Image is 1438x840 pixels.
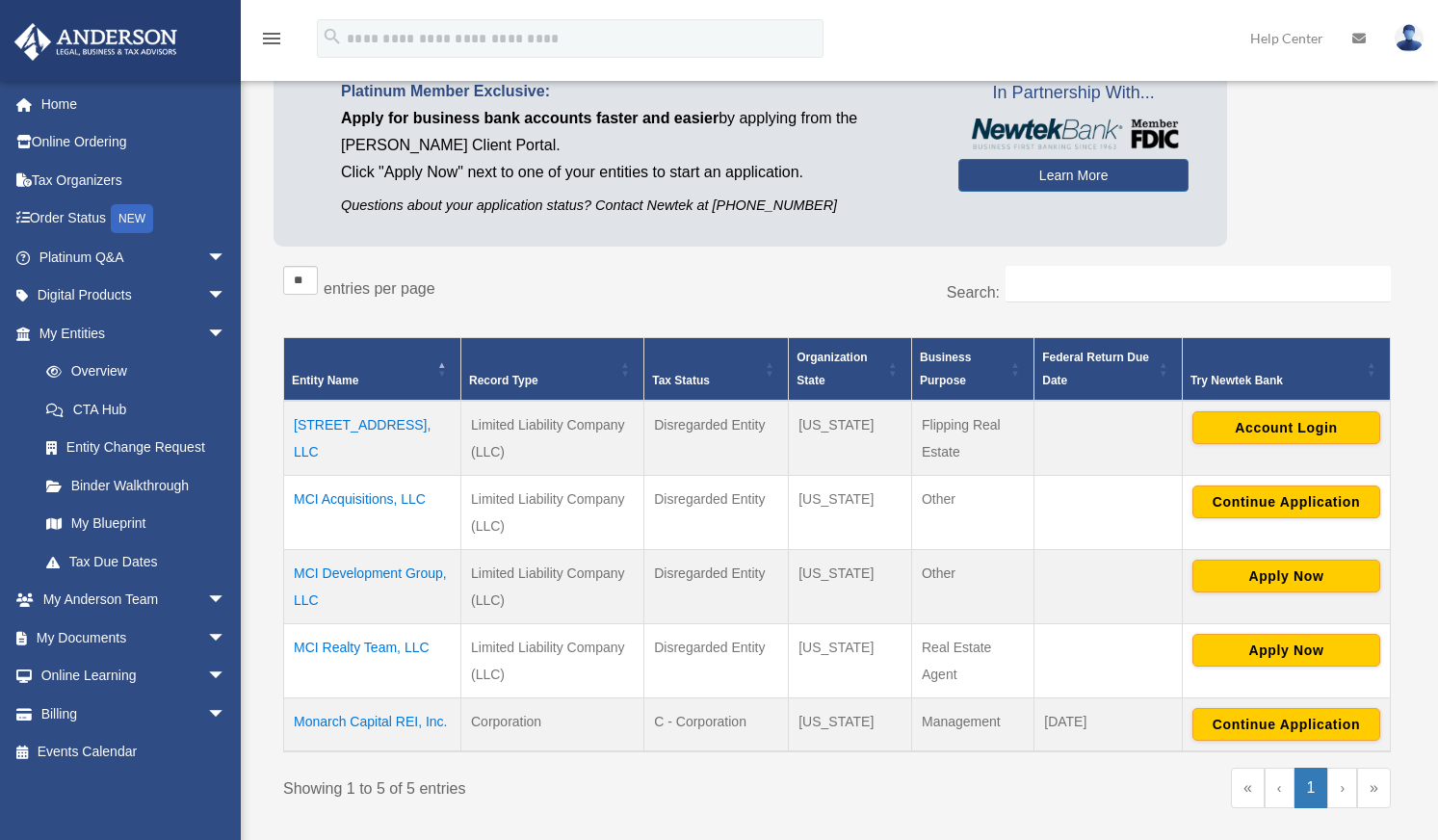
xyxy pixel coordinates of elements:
a: Entity Change Request [27,429,246,467]
td: Limited Liability Company (LLC) [461,623,644,697]
label: Search: [947,284,1000,301]
span: Federal Return Due Date [1042,351,1149,387]
th: Business Purpose: Activate to sort [911,337,1033,401]
p: Questions about your application status? Contact Newtek at [PHONE_NUMBER] [341,194,929,218]
a: Platinum Q&Aarrow_drop_down [13,238,255,276]
a: Tax Due Dates [27,542,246,581]
label: entries per page [324,280,435,297]
td: Other [911,475,1033,549]
a: Binder Walkthrough [27,466,246,505]
p: Platinum Member Exclusive: [341,78,929,105]
td: Limited Liability Company (LLC) [461,549,644,623]
span: arrow_drop_down [207,657,246,696]
a: First [1231,768,1265,808]
p: Click "Apply Now" next to one of your entities to start an application. [341,159,929,186]
div: Try Newtek Bank [1190,369,1361,392]
a: My Blueprint [27,505,246,543]
span: arrow_drop_down [207,276,246,316]
a: Events Calendar [13,733,255,772]
span: arrow_drop_down [207,238,246,277]
a: Account Login [1192,418,1380,433]
th: Entity Name: Activate to invert sorting [284,337,461,401]
div: NEW [111,204,153,233]
a: Overview [27,353,236,391]
a: Tax Organizers [13,161,255,199]
a: My Entitiesarrow_drop_down [13,314,246,353]
span: arrow_drop_down [207,618,246,658]
td: Real Estate Agent [911,623,1033,697]
span: arrow_drop_down [207,314,246,354]
button: Apply Now [1192,560,1380,592]
span: Entity Name [292,374,358,387]
td: [STREET_ADDRESS], LLC [284,401,461,476]
span: Organization State [797,351,867,387]
th: Record Type: Activate to sort [461,337,644,401]
button: Apply Now [1192,634,1380,667]
i: menu [260,27,283,50]
a: Home [13,85,255,123]
td: [US_STATE] [789,549,912,623]
a: My Documentsarrow_drop_down [13,618,255,657]
img: Anderson Advisors Platinum Portal [9,23,183,61]
button: Account Login [1192,411,1380,444]
div: Showing 1 to 5 of 5 entries [283,768,823,802]
a: My Anderson Teamarrow_drop_down [13,581,255,619]
i: search [322,26,343,47]
td: Other [911,549,1033,623]
img: User Pic [1395,24,1424,52]
button: Continue Application [1192,486,1380,518]
a: menu [260,34,283,50]
th: Try Newtek Bank : Activate to sort [1182,337,1390,401]
td: [US_STATE] [789,475,912,549]
span: In Partnership With... [958,78,1189,109]
a: Billingarrow_drop_down [13,695,255,733]
td: Monarch Capital REI, Inc. [284,697,461,751]
td: Disregarded Entity [644,401,789,476]
a: Online Ordering [13,123,255,162]
td: [US_STATE] [789,623,912,697]
img: NewtekBankLogoSM.png [968,118,1179,149]
td: MCI Development Group, LLC [284,549,461,623]
td: [US_STATE] [789,697,912,751]
td: [US_STATE] [789,401,912,476]
td: MCI Realty Team, LLC [284,623,461,697]
th: Organization State: Activate to sort [789,337,912,401]
td: Disregarded Entity [644,623,789,697]
td: Limited Liability Company (LLC) [461,401,644,476]
td: Management [911,697,1033,751]
a: CTA Hub [27,390,246,429]
span: Apply for business bank accounts faster and easier [341,110,719,126]
td: Corporation [461,697,644,751]
span: Business Purpose [920,351,971,387]
a: Order StatusNEW [13,199,255,239]
td: MCI Acquisitions, LLC [284,475,461,549]
a: Learn More [958,159,1189,192]
button: Continue Application [1192,708,1380,741]
th: Tax Status: Activate to sort [644,337,789,401]
span: Tax Status [652,374,710,387]
td: Flipping Real Estate [911,401,1033,476]
a: Online Learningarrow_drop_down [13,657,255,696]
span: Record Type [469,374,538,387]
td: Limited Liability Company (LLC) [461,475,644,549]
td: C - Corporation [644,697,789,751]
p: by applying from the [PERSON_NAME] Client Portal. [341,105,929,159]
a: Digital Productsarrow_drop_down [13,276,255,315]
th: Federal Return Due Date: Activate to sort [1034,337,1183,401]
span: arrow_drop_down [207,695,246,734]
span: arrow_drop_down [207,581,246,620]
td: Disregarded Entity [644,475,789,549]
td: [DATE] [1034,697,1183,751]
td: Disregarded Entity [644,549,789,623]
